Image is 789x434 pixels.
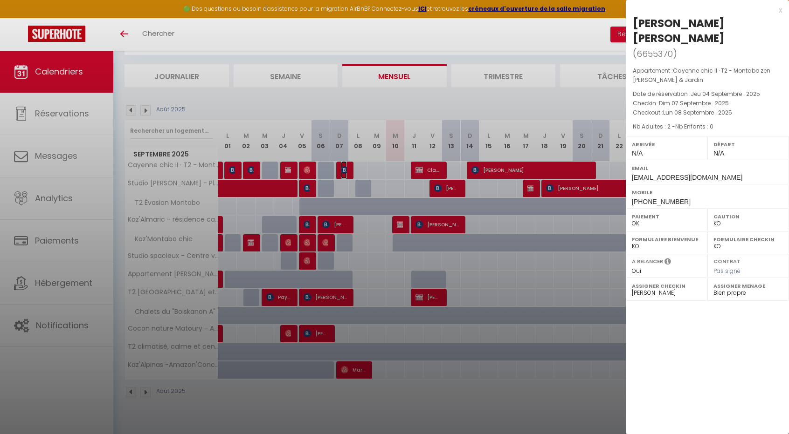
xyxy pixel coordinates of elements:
[713,235,783,244] label: Formulaire Checkin
[663,108,732,116] span: Lun 08 Septembre . 2025
[7,4,35,32] button: Ouvrir le widget de chat LiveChat
[633,122,713,130] span: Nb Adultes : 2 -
[713,281,783,291] label: Assigner Menage
[632,174,742,181] span: [EMAIL_ADDRESS][DOMAIN_NAME]
[637,48,673,60] span: 6655370
[675,122,713,130] span: Nb Enfants : 0
[632,140,701,149] label: Arrivée
[632,212,701,221] label: Paiement
[664,258,671,268] i: Sélectionner OUI si vous souhaiter envoyer les séquences de messages post-checkout
[633,16,782,46] div: [PERSON_NAME] [PERSON_NAME]
[633,99,782,108] p: Checkin :
[632,149,643,157] span: N/A
[632,198,691,205] span: [PHONE_NUMBER]
[632,188,783,197] label: Mobile
[713,267,741,275] span: Pas signé
[659,99,729,107] span: Dim 07 Septembre . 2025
[713,212,783,221] label: Caution
[633,89,782,99] p: Date de réservation :
[633,67,770,84] span: Cayenne chic II · T2 - Montabo zen [PERSON_NAME] & Jardin
[632,235,701,244] label: Formulaire Bienvenue
[632,281,701,291] label: Assigner Checkin
[691,90,760,98] span: Jeu 04 Septembre . 2025
[633,47,677,60] span: ( )
[713,149,724,157] span: N/A
[632,163,783,173] label: Email
[632,258,663,265] label: A relancer
[713,258,741,264] label: Contrat
[633,108,782,117] p: Checkout :
[626,5,782,16] div: x
[633,66,782,85] p: Appartement :
[713,140,783,149] label: Départ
